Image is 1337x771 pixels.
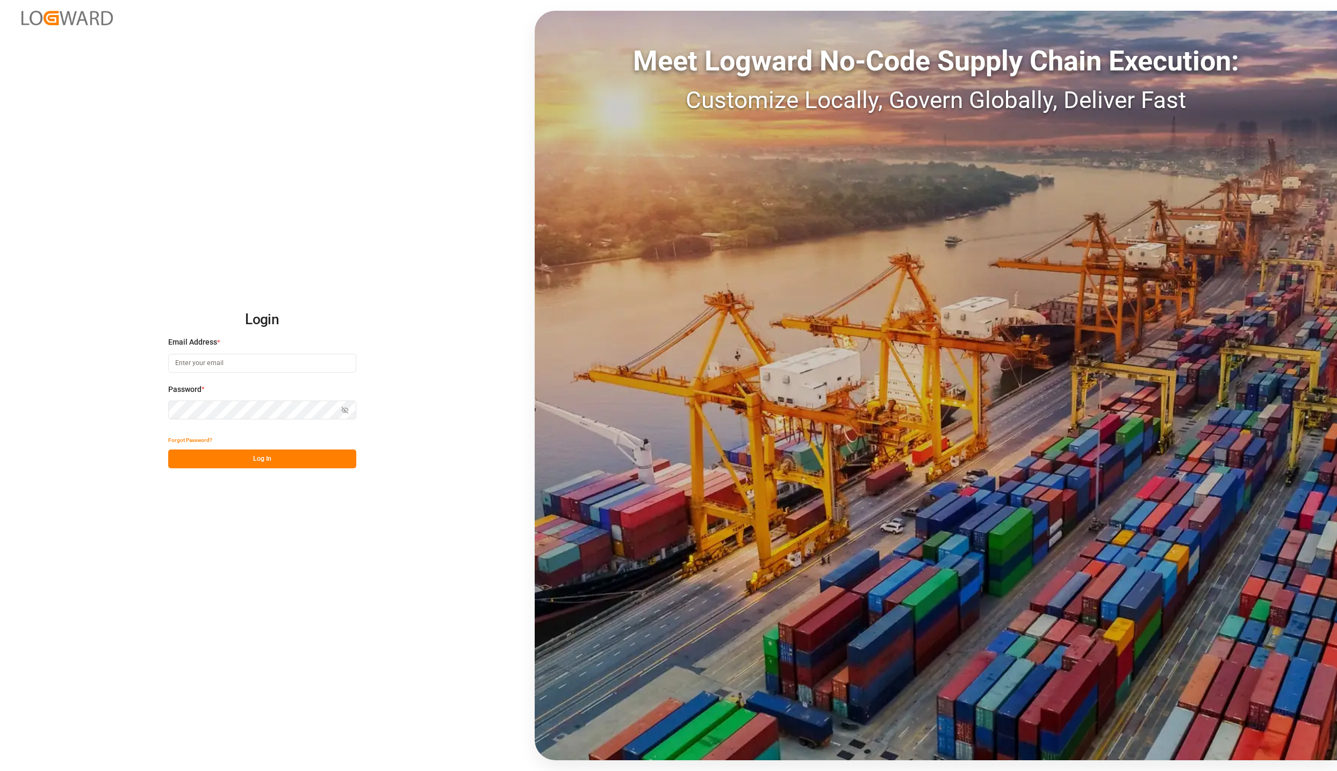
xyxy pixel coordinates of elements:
[168,354,356,373] input: Enter your email
[168,431,212,449] button: Forgot Password?
[168,337,217,348] span: Email Address
[535,82,1337,118] div: Customize Locally, Govern Globally, Deliver Fast
[168,303,356,337] h2: Login
[168,384,202,395] span: Password
[168,449,356,468] button: Log In
[535,40,1337,82] div: Meet Logward No-Code Supply Chain Execution:
[21,11,113,25] img: Logward_new_orange.png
